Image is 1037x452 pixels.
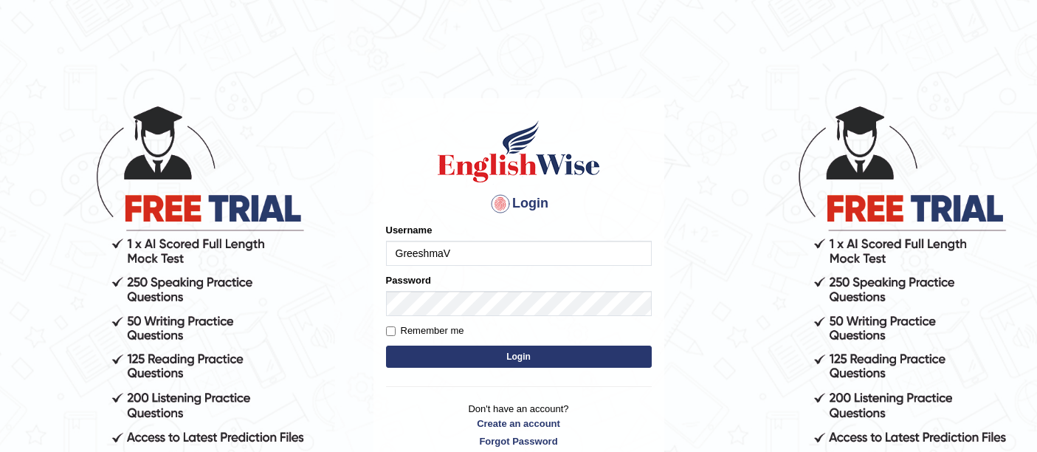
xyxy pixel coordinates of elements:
[386,417,652,431] a: Create an account
[386,273,431,287] label: Password
[386,223,433,237] label: Username
[386,323,464,338] label: Remember me
[386,434,652,448] a: Forgot Password
[386,326,396,336] input: Remember me
[386,346,652,368] button: Login
[386,192,652,216] h4: Login
[386,402,652,448] p: Don't have an account?
[435,118,603,185] img: Logo of English Wise sign in for intelligent practice with AI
